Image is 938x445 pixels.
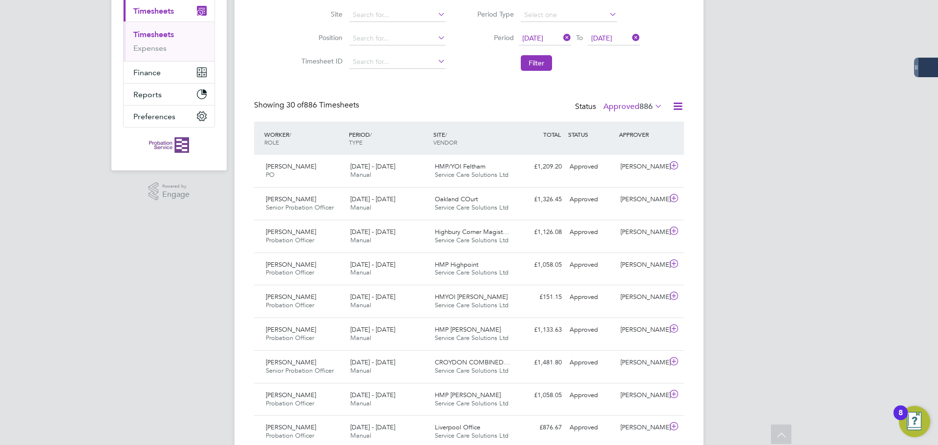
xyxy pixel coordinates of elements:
[124,84,214,105] button: Reports
[350,162,395,170] span: [DATE] - [DATE]
[289,130,291,138] span: /
[350,423,395,431] span: [DATE] - [DATE]
[350,195,395,203] span: [DATE] - [DATE]
[566,355,617,371] div: Approved
[566,420,617,436] div: Approved
[435,236,509,244] span: Service Care Solutions Ltd
[470,33,514,42] label: Period
[566,191,617,208] div: Approved
[435,195,478,203] span: Oakland COurt
[350,268,371,276] span: Manual
[515,322,566,338] div: £1,133.63
[286,100,359,110] span: 886 Timesheets
[435,162,486,170] span: HMP/YOI Feltham
[435,366,509,375] span: Service Care Solutions Ltd
[566,289,617,305] div: Approved
[617,355,667,371] div: [PERSON_NAME]
[435,431,509,440] span: Service Care Solutions Ltd
[566,159,617,175] div: Approved
[515,289,566,305] div: £151.15
[435,260,478,269] span: HMP Highpoint
[133,90,162,99] span: Reports
[617,289,667,305] div: [PERSON_NAME]
[266,195,316,203] span: [PERSON_NAME]
[266,228,316,236] span: [PERSON_NAME]
[603,102,662,111] label: Approved
[435,334,509,342] span: Service Care Solutions Ltd
[435,228,509,236] span: Highbury Corner Magist…
[124,62,214,83] button: Finance
[522,34,543,42] span: [DATE]
[435,423,480,431] span: Liverpool Office
[350,358,395,366] span: [DATE] - [DATE]
[617,224,667,240] div: [PERSON_NAME]
[617,387,667,403] div: [PERSON_NAME]
[899,406,930,437] button: Open Resource Center, 8 new notifications
[566,387,617,403] div: Approved
[266,358,316,366] span: [PERSON_NAME]
[350,391,395,399] span: [DATE] - [DATE]
[133,112,175,121] span: Preferences
[617,420,667,436] div: [PERSON_NAME]
[515,159,566,175] div: £1,209.20
[543,130,561,138] span: TOTAL
[617,159,667,175] div: [PERSON_NAME]
[349,55,446,69] input: Search for...
[266,203,334,212] span: Senior Probation Officer
[350,170,371,179] span: Manual
[350,366,371,375] span: Manual
[445,130,447,138] span: /
[350,260,395,269] span: [DATE] - [DATE]
[591,34,612,42] span: [DATE]
[346,126,431,151] div: PERIOD
[435,391,501,399] span: HMP [PERSON_NAME]
[350,228,395,236] span: [DATE] - [DATE]
[435,268,509,276] span: Service Care Solutions Ltd
[640,102,653,111] span: 886
[515,355,566,371] div: £1,481.80
[566,322,617,338] div: Approved
[133,6,174,16] span: Timesheets
[350,301,371,309] span: Manual
[254,100,361,110] div: Showing
[521,55,552,71] button: Filter
[133,68,161,77] span: Finance
[266,170,275,179] span: PO
[266,293,316,301] span: [PERSON_NAME]
[566,224,617,240] div: Approved
[349,8,446,22] input: Search for...
[515,224,566,240] div: £1,126.08
[350,293,395,301] span: [DATE] - [DATE]
[575,100,664,114] div: Status
[470,10,514,19] label: Period Type
[266,391,316,399] span: [PERSON_NAME]
[435,399,509,407] span: Service Care Solutions Ltd
[566,126,617,143] div: STATUS
[435,293,508,301] span: HMYOI [PERSON_NAME]
[266,325,316,334] span: [PERSON_NAME]
[162,182,190,191] span: Powered by
[435,325,501,334] span: HMP [PERSON_NAME]
[431,126,515,151] div: SITE
[266,260,316,269] span: [PERSON_NAME]
[298,10,342,19] label: Site
[515,257,566,273] div: £1,058.05
[133,30,174,39] a: Timesheets
[124,21,214,61] div: Timesheets
[370,130,372,138] span: /
[349,32,446,45] input: Search for...
[286,100,304,110] span: 30 of
[266,162,316,170] span: [PERSON_NAME]
[898,413,903,425] div: 8
[515,191,566,208] div: £1,326.45
[435,203,509,212] span: Service Care Solutions Ltd
[133,43,167,53] a: Expenses
[349,138,362,146] span: TYPE
[435,358,510,366] span: CROYDON COMBINED…
[435,301,509,309] span: Service Care Solutions Ltd
[573,31,586,44] span: To
[266,431,314,440] span: Probation Officer
[298,33,342,42] label: Position
[617,322,667,338] div: [PERSON_NAME]
[433,138,457,146] span: VENDOR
